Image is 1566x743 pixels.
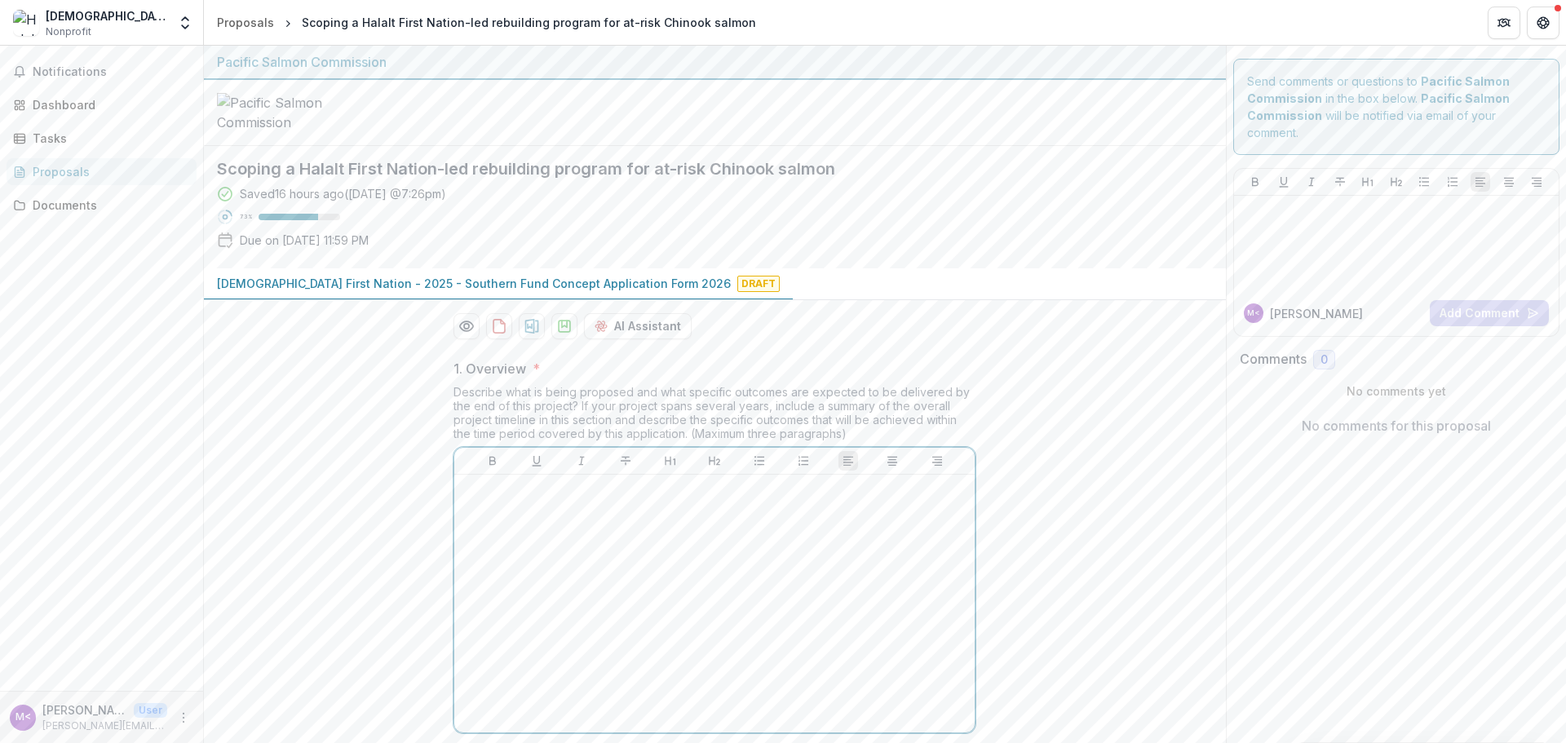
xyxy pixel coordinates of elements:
[13,10,39,36] img: Halalt First Nation
[210,11,281,34] a: Proposals
[46,24,91,39] span: Nonprofit
[217,159,1187,179] h2: Scoping a Halalt First Nation-led rebuilding program for at-risk Chinook salmon
[217,52,1213,72] div: Pacific Salmon Commission
[7,125,197,152] a: Tasks
[1320,353,1328,367] span: 0
[1443,172,1462,192] button: Ordered List
[7,158,197,185] a: Proposals
[616,451,635,471] button: Strike
[7,59,197,85] button: Notifications
[1270,305,1363,322] p: [PERSON_NAME]
[33,130,184,147] div: Tasks
[705,451,724,471] button: Heading 2
[838,451,858,471] button: Align Left
[737,276,780,292] span: Draft
[1302,416,1491,436] p: No comments for this proposal
[134,703,167,718] p: User
[240,211,252,223] p: 73 %
[42,719,167,733] p: [PERSON_NAME][EMAIL_ADDRESS][PERSON_NAME][DOMAIN_NAME]
[1247,309,1260,317] div: Melissa Evans <melissa.evans@halalt.org>
[1358,172,1378,192] button: Heading 1
[46,7,167,24] div: [DEMOGRAPHIC_DATA] First Nation
[210,11,763,34] nav: breadcrumb
[33,96,184,113] div: Dashboard
[217,93,380,132] img: Pacific Salmon Commission
[33,65,190,79] span: Notifications
[572,451,591,471] button: Italicize
[1414,172,1434,192] button: Bullet List
[1240,383,1554,400] p: No comments yet
[527,451,546,471] button: Underline
[174,708,193,728] button: More
[1330,172,1350,192] button: Strike
[302,14,756,31] div: Scoping a Halalt First Nation-led rebuilding program for at-risk Chinook salmon
[1302,172,1321,192] button: Italicize
[240,232,369,249] p: Due on [DATE] 11:59 PM
[1471,172,1490,192] button: Align Left
[217,14,274,31] div: Proposals
[453,359,526,378] p: 1. Overview
[551,313,577,339] button: download-proposal
[486,313,512,339] button: download-proposal
[1488,7,1520,39] button: Partners
[584,313,692,339] button: AI Assistant
[7,91,197,118] a: Dashboard
[519,313,545,339] button: download-proposal
[661,451,680,471] button: Heading 1
[794,451,813,471] button: Ordered List
[174,7,197,39] button: Open entity switcher
[1240,352,1307,367] h2: Comments
[927,451,947,471] button: Align Right
[42,701,127,719] p: [PERSON_NAME] <[PERSON_NAME][EMAIL_ADDRESS][PERSON_NAME][DOMAIN_NAME]>
[1245,172,1265,192] button: Bold
[15,712,31,723] div: Melissa Evans <melissa.evans@halalt.org>
[33,163,184,180] div: Proposals
[1233,59,1560,155] div: Send comments or questions to in the box below. will be notified via email of your comment.
[1387,172,1406,192] button: Heading 2
[7,192,197,219] a: Documents
[217,275,731,292] p: [DEMOGRAPHIC_DATA] First Nation - 2025 - Southern Fund Concept Application Form 2026
[883,451,902,471] button: Align Center
[1499,172,1519,192] button: Align Center
[1430,300,1549,326] button: Add Comment
[750,451,769,471] button: Bullet List
[453,385,975,447] div: Describe what is being proposed and what specific outcomes are expected to be delivered by the en...
[1527,172,1546,192] button: Align Right
[1274,172,1294,192] button: Underline
[240,185,446,202] div: Saved 16 hours ago ( [DATE] @ 7:26pm )
[1527,7,1559,39] button: Get Help
[483,451,502,471] button: Bold
[453,313,480,339] button: Preview 58096689-c17b-4475-96d9-7a08b1be52c3-0.pdf
[33,197,184,214] div: Documents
